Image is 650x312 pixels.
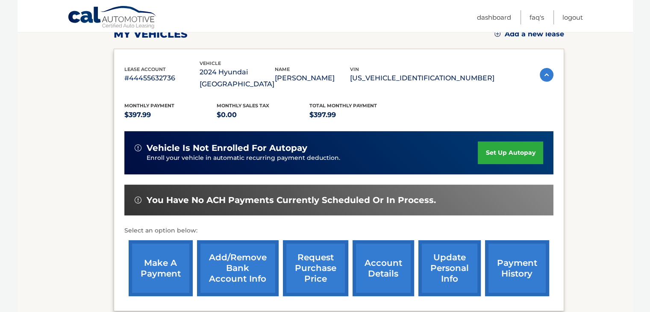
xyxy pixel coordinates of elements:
a: request purchase price [283,240,348,296]
a: account details [353,240,414,296]
p: [US_VEHICLE_IDENTIFICATION_NUMBER] [350,72,494,84]
p: Select an option below: [124,226,553,236]
p: Enroll your vehicle in automatic recurring payment deduction. [147,153,478,163]
p: [PERSON_NAME] [275,72,350,84]
p: $397.99 [309,109,402,121]
img: add.svg [494,31,500,37]
p: 2024 Hyundai [GEOGRAPHIC_DATA] [200,66,275,90]
span: vehicle [200,60,221,66]
a: Cal Automotive [68,6,157,30]
p: $0.00 [217,109,309,121]
h2: my vehicles [114,28,188,41]
a: Dashboard [477,10,511,24]
span: Monthly sales Tax [217,103,269,109]
span: You have no ACH payments currently scheduled or in process. [147,195,436,206]
span: vin [350,66,359,72]
a: set up autopay [478,141,543,164]
span: Monthly Payment [124,103,174,109]
a: Add/Remove bank account info [197,240,279,296]
span: name [275,66,290,72]
span: lease account [124,66,166,72]
a: update personal info [418,240,481,296]
span: Total Monthly Payment [309,103,377,109]
span: vehicle is not enrolled for autopay [147,143,307,153]
a: FAQ's [529,10,544,24]
a: Add a new lease [494,30,564,38]
p: $397.99 [124,109,217,121]
img: accordion-active.svg [540,68,553,82]
a: make a payment [129,240,193,296]
a: Logout [562,10,583,24]
a: payment history [485,240,549,296]
p: #44455632736 [124,72,200,84]
img: alert-white.svg [135,197,141,203]
img: alert-white.svg [135,144,141,151]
